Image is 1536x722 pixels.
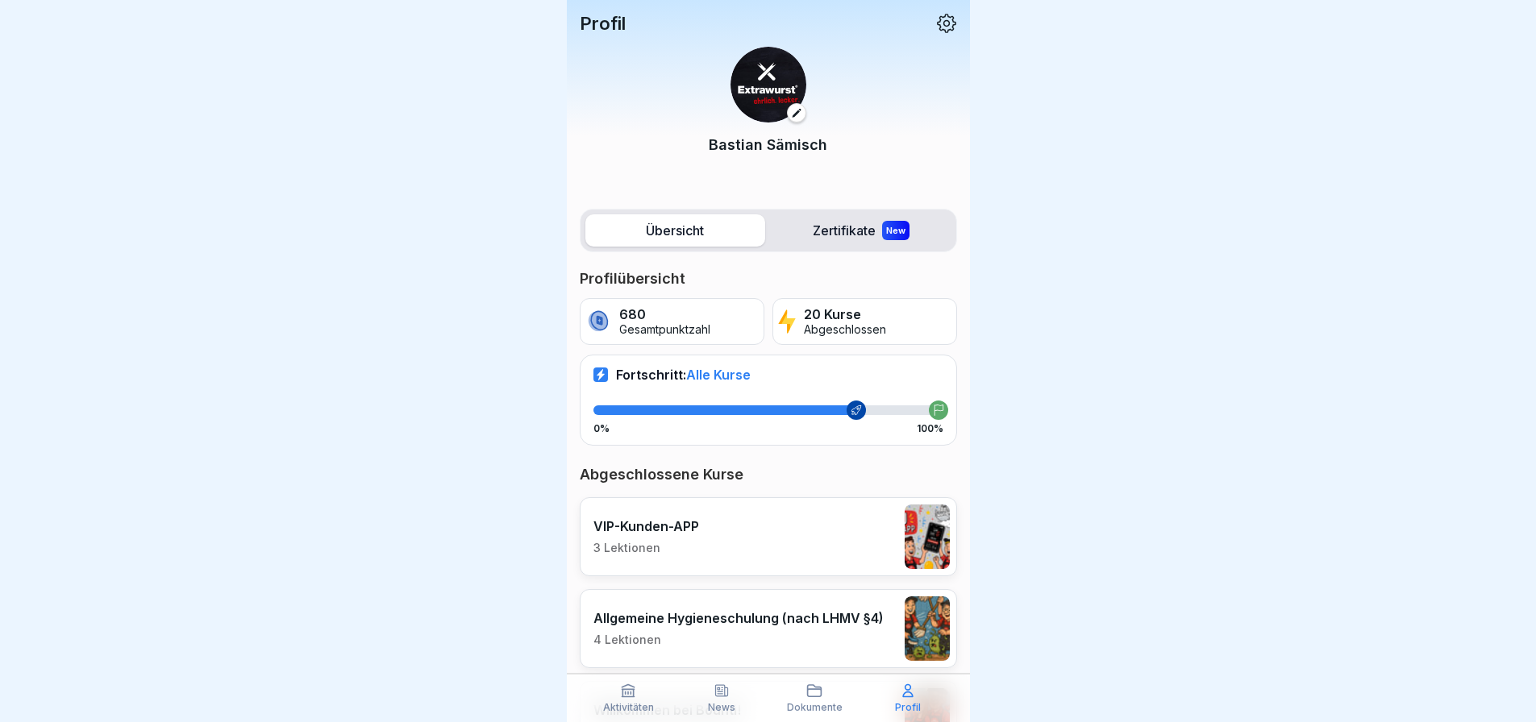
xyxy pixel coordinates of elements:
[895,702,921,713] p: Profil
[905,504,950,569] img: vjln8cuchom3dkvx73pawsc6.png
[580,465,957,484] p: Abgeschlossene Kurse
[593,633,884,647] p: 4 Lektionen
[686,367,751,383] span: Alle Kurse
[787,702,843,713] p: Dokumente
[619,323,710,337] p: Gesamtpunktzahl
[593,610,884,626] p: Allgemeine Hygieneschulung (nach LHMV §4)
[580,589,957,668] a: Allgemeine Hygieneschulung (nach LHMV §4)4 Lektionen
[731,47,806,122] img: gjmq4gn0gq16rusbtbfa9wpn.png
[585,214,765,247] label: Übersicht
[778,308,797,335] img: lightning.svg
[882,221,910,240] div: New
[580,497,957,576] a: VIP-Kunden-APP3 Lektionen
[905,596,950,661] img: klurrgr59uggmkn8zp4d2w2g.png
[585,308,612,335] img: coin.svg
[593,518,699,534] p: VIP-Kunden-APP
[616,367,751,383] p: Fortschritt:
[709,134,827,156] p: Bastian Sämisch
[619,307,710,322] p: 680
[580,269,957,288] p: Profilübersicht
[593,541,699,555] p: 3 Lektionen
[917,423,943,434] p: 100%
[603,702,654,713] p: Aktivitäten
[708,702,735,713] p: News
[772,214,951,247] label: Zertifikate
[580,13,626,34] p: Profil
[593,423,610,434] p: 0%
[804,307,886,322] p: 20 Kurse
[804,323,886,337] p: Abgeschlossen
